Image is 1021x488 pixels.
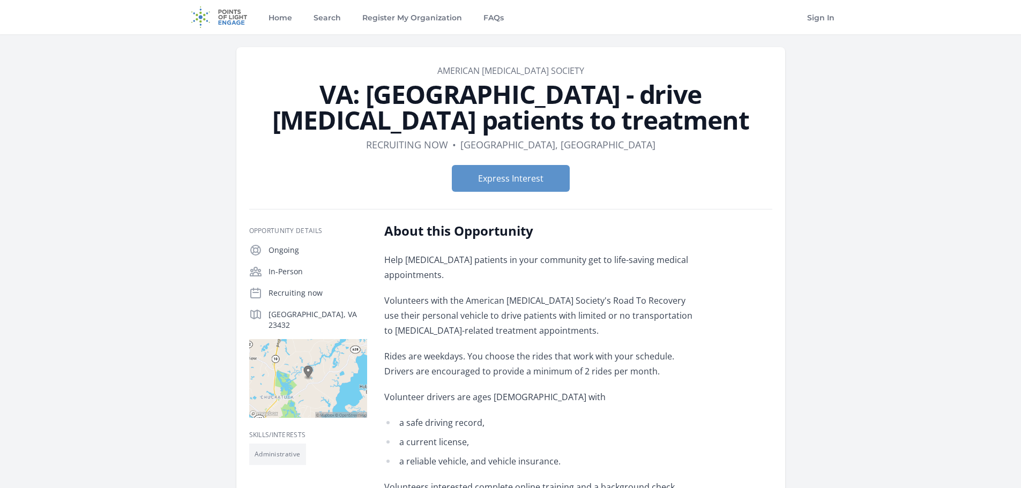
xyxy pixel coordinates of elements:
dd: Recruiting now [366,137,448,152]
h3: Opportunity Details [249,227,367,235]
p: Rides are weekdays. You choose the rides that work with your schedule. Drivers are encouraged to ... [384,349,698,379]
li: a safe driving record, [384,415,698,430]
div: • [452,137,456,152]
h3: Skills/Interests [249,431,367,439]
h1: VA: [GEOGRAPHIC_DATA] - drive [MEDICAL_DATA] patients to treatment [249,81,772,133]
p: Ongoing [269,245,367,256]
p: Recruiting now [269,288,367,298]
img: Map [249,339,367,418]
li: Administrative [249,444,306,465]
h2: About this Opportunity [384,222,698,239]
p: Volunteers with the American [MEDICAL_DATA] Society's Road To Recovery use their personal vehicle... [384,293,698,338]
p: Volunteer drivers are ages [DEMOGRAPHIC_DATA] with [384,389,698,404]
li: a reliable vehicle, and vehicle insurance. [384,454,698,469]
p: In-Person [269,266,367,277]
p: [GEOGRAPHIC_DATA], VA 23432 [269,309,367,331]
li: a current license, [384,434,698,449]
p: Help [MEDICAL_DATA] patients in your community get to life-saving medical appointments. [384,252,698,282]
a: American [MEDICAL_DATA] Society [437,65,584,77]
button: Express Interest [452,165,570,192]
dd: [GEOGRAPHIC_DATA], [GEOGRAPHIC_DATA] [460,137,655,152]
